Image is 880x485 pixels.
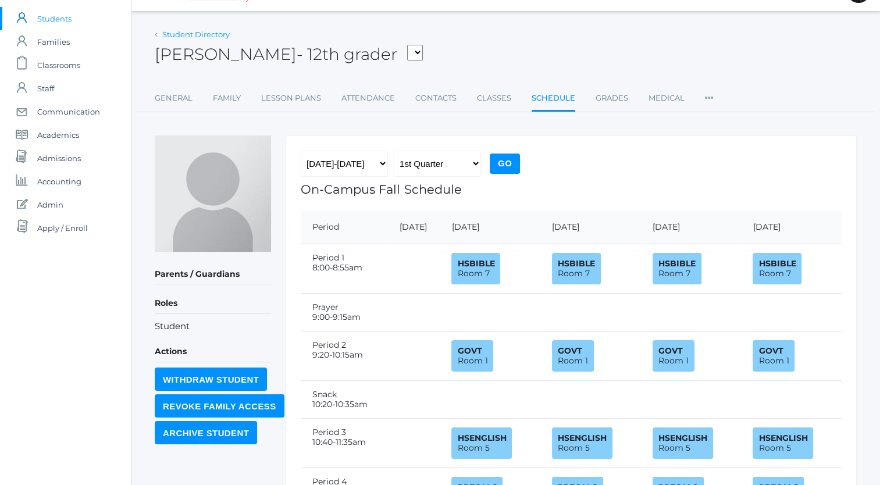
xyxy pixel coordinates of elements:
[658,345,683,356] b: GOVT
[558,345,582,356] b: GOVT
[540,211,641,244] th: [DATE]
[653,427,713,459] div: Room 5
[37,123,79,147] span: Academics
[451,427,512,459] div: Room 5
[558,258,595,269] b: HSBIBLE
[415,87,457,110] a: Contacts
[753,253,801,284] div: Room 7
[532,87,575,112] a: Schedule
[451,340,493,372] div: Room 1
[155,265,271,284] h5: Parents / Guardians
[301,380,388,418] td: Snack 10:20-10:35am
[341,87,395,110] a: Attendance
[155,320,271,333] li: Student
[37,7,72,30] span: Students
[301,418,388,468] td: Period 3 10:40-11:35am
[477,87,511,110] a: Classes
[37,216,88,240] span: Apply / Enroll
[552,340,594,372] div: Room 1
[37,170,81,193] span: Accounting
[658,258,696,269] b: HSBIBLE
[301,211,388,244] th: Period
[758,433,807,443] b: HSENGLISH
[753,427,813,459] div: Room 5
[758,258,796,269] b: HSBIBLE
[388,211,440,244] th: [DATE]
[213,87,241,110] a: Family
[37,193,63,216] span: Admin
[301,293,388,331] td: Prayer 9:00-9:15am
[552,253,601,284] div: Room 7
[641,211,742,244] th: [DATE]
[457,345,482,356] b: GOVT
[753,340,795,372] div: Room 1
[457,433,506,443] b: HSENGLISH
[741,211,842,244] th: [DATE]
[440,211,540,244] th: [DATE]
[37,147,81,170] span: Admissions
[457,258,494,269] b: HSBIBLE
[155,135,271,252] img: Brody Slawson
[301,244,388,293] td: Period 1 8:00-8:55am
[596,87,628,110] a: Grades
[37,77,54,100] span: Staff
[261,87,321,110] a: Lesson Plans
[558,433,607,443] b: HSENGLISH
[451,253,500,284] div: Room 7
[155,368,267,391] input: Withdraw Student
[658,433,707,443] b: HSENGLISH
[155,294,271,313] h5: Roles
[758,345,783,356] b: GOVT
[297,44,397,64] span: - 12th grader
[37,100,100,123] span: Communication
[490,154,520,174] input: Go
[155,394,284,418] input: Revoke Family Access
[155,342,271,362] h5: Actions
[552,427,612,459] div: Room 5
[155,87,193,110] a: General
[162,30,230,39] a: Student Directory
[301,183,842,196] h1: On-Campus Fall Schedule
[37,54,80,77] span: Classrooms
[155,421,257,444] input: Archive Student
[155,45,423,63] h2: [PERSON_NAME]
[653,340,694,372] div: Room 1
[37,30,70,54] span: Families
[649,87,685,110] a: Medical
[301,331,388,380] td: Period 2 9:20-10:15am
[653,253,701,284] div: Room 7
